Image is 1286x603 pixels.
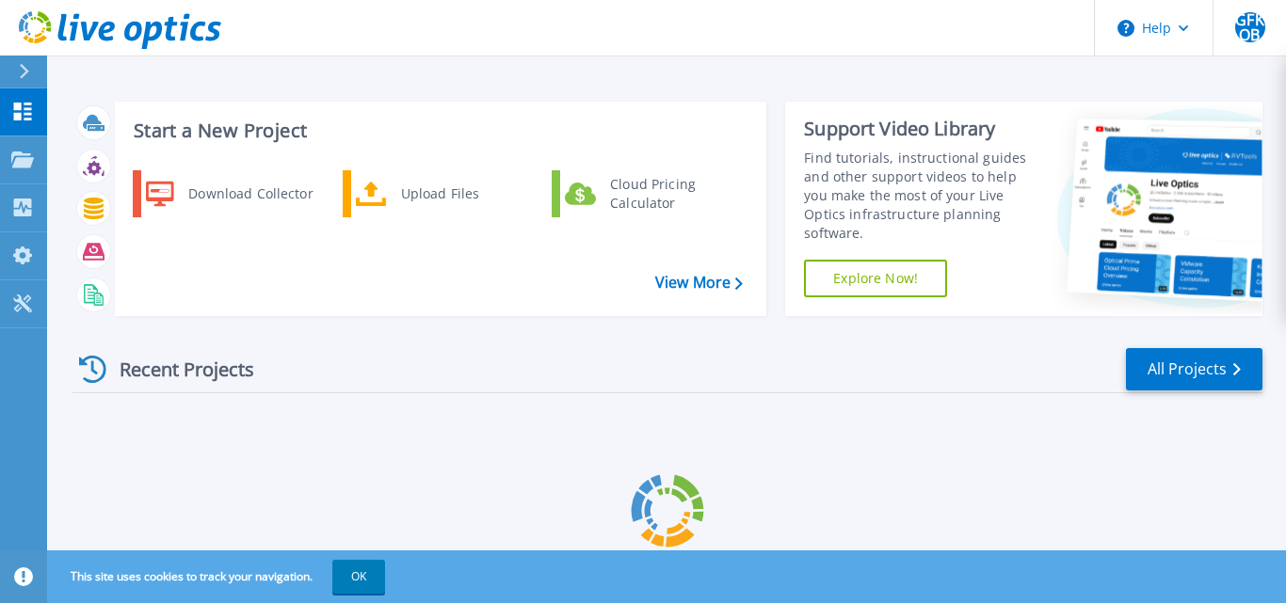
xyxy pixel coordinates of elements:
span: GFKOB [1235,12,1265,42]
div: Upload Files [392,175,531,213]
a: All Projects [1126,348,1262,390]
button: OK [332,560,385,594]
h3: Start a New Project [134,120,742,141]
span: This site uses cookies to track your navigation. [52,560,385,594]
div: Find tutorials, instructional guides and other support videos to help you make the most of your L... [804,149,1041,243]
a: View More [655,274,743,292]
a: Download Collector [133,170,326,217]
a: Upload Files [343,170,536,217]
div: Recent Projects [72,346,280,392]
a: Cloud Pricing Calculator [552,170,745,217]
div: Download Collector [179,175,321,213]
div: Cloud Pricing Calculator [601,175,740,213]
a: Explore Now! [804,260,947,297]
div: Support Video Library [804,117,1041,141]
